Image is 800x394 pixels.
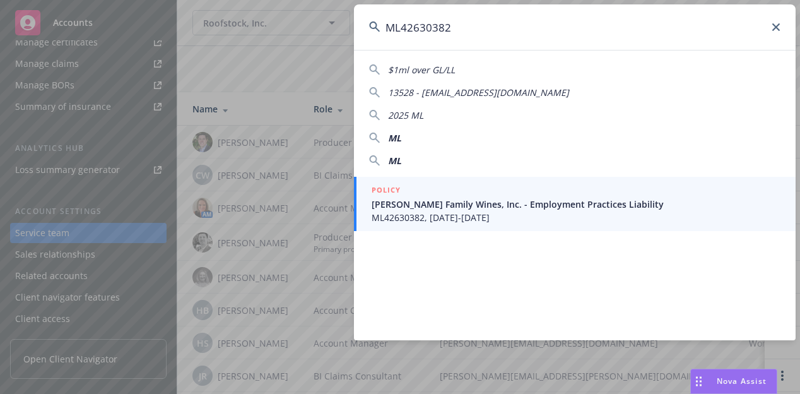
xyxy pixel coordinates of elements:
input: Search... [354,4,796,50]
a: POLICY[PERSON_NAME] Family Wines, Inc. - Employment Practices LiabilityML42630382, [DATE]-[DATE] [354,177,796,231]
span: 2025 ML [388,109,423,121]
span: [PERSON_NAME] Family Wines, Inc. - Employment Practices Liability [372,198,780,211]
span: 13528 - [EMAIL_ADDRESS][DOMAIN_NAME] [388,87,569,98]
span: $1ml over GL/LL [388,64,455,76]
div: Drag to move [691,369,707,393]
span: ML [388,155,401,167]
h5: POLICY [372,184,401,196]
span: ML [388,132,401,144]
button: Nova Assist [690,369,777,394]
span: ML42630382, [DATE]-[DATE] [372,211,780,224]
span: Nova Assist [717,376,767,386]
